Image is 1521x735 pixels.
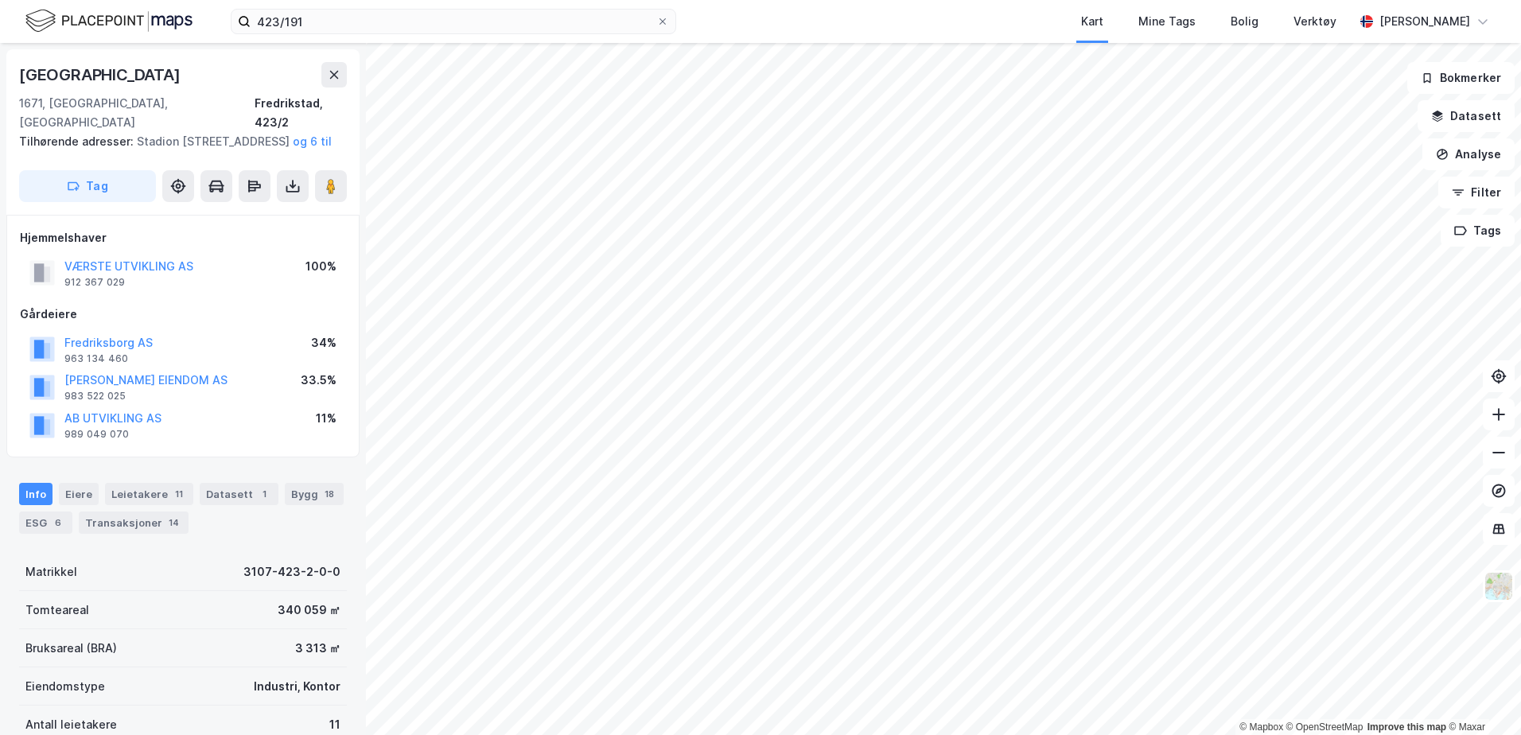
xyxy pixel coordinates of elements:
div: Hjemmelshaver [20,228,346,247]
div: 340 059 ㎡ [278,601,340,620]
div: Matrikkel [25,562,77,581]
div: 11 [171,486,187,502]
div: Gårdeiere [20,305,346,324]
div: Bolig [1231,12,1258,31]
a: Improve this map [1367,721,1446,733]
div: Bruksareal (BRA) [25,639,117,658]
div: Eiendomstype [25,677,105,696]
div: [GEOGRAPHIC_DATA] [19,62,184,87]
div: Datasett [200,483,278,505]
div: 18 [321,486,337,502]
input: Søk på adresse, matrikkel, gårdeiere, leietakere eller personer [251,10,656,33]
img: Z [1484,571,1514,601]
div: 11 [329,715,340,734]
div: 3 313 ㎡ [295,639,340,658]
div: 100% [305,257,336,276]
span: Tilhørende adresser: [19,134,137,148]
div: 983 522 025 [64,390,126,402]
iframe: Chat Widget [1441,659,1521,735]
button: Tags [1441,215,1515,247]
div: Stadion [STREET_ADDRESS] [19,132,334,151]
div: 34% [311,333,336,352]
a: Mapbox [1239,721,1283,733]
div: [PERSON_NAME] [1379,12,1470,31]
div: Leietakere [105,483,193,505]
div: 6 [50,515,66,531]
a: OpenStreetMap [1286,721,1363,733]
div: Mine Tags [1138,12,1196,31]
div: 33.5% [301,371,336,390]
div: 1671, [GEOGRAPHIC_DATA], [GEOGRAPHIC_DATA] [19,94,255,132]
div: Verktøy [1293,12,1336,31]
div: 963 134 460 [64,352,128,365]
div: 3107-423-2-0-0 [243,562,340,581]
div: Fredrikstad, 423/2 [255,94,347,132]
button: Bokmerker [1407,62,1515,94]
div: Bygg [285,483,344,505]
div: ESG [19,511,72,534]
button: Tag [19,170,156,202]
div: 14 [165,515,182,531]
button: Filter [1438,177,1515,208]
img: logo.f888ab2527a4732fd821a326f86c7f29.svg [25,7,193,35]
div: 1 [256,486,272,502]
div: Industri, Kontor [254,677,340,696]
div: 989 049 070 [64,428,129,441]
button: Datasett [1418,100,1515,132]
div: Info [19,483,53,505]
div: Eiere [59,483,99,505]
button: Analyse [1422,138,1515,170]
div: 912 367 029 [64,276,125,289]
div: Kart [1081,12,1103,31]
div: Antall leietakere [25,715,117,734]
div: Transaksjoner [79,511,189,534]
div: Tomteareal [25,601,89,620]
div: 11% [316,409,336,428]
